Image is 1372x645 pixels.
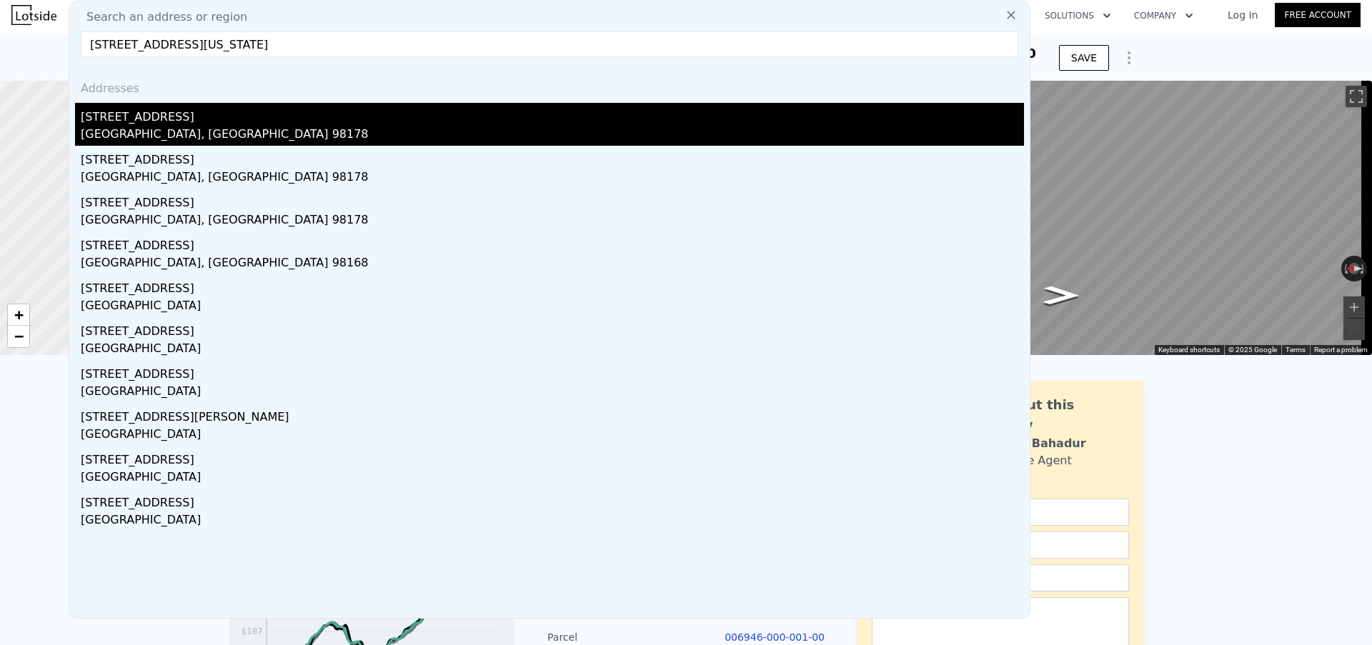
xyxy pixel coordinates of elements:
div: [GEOGRAPHIC_DATA] [81,426,1024,446]
div: [GEOGRAPHIC_DATA] [81,383,1024,403]
span: + [14,306,24,324]
div: [GEOGRAPHIC_DATA], [GEOGRAPHIC_DATA] 98178 [81,126,1024,146]
a: Report a problem [1314,346,1368,354]
div: [GEOGRAPHIC_DATA] [81,511,1024,531]
button: Company [1123,3,1205,29]
div: [STREET_ADDRESS] [81,103,1024,126]
div: Addresses [75,69,1024,103]
div: [STREET_ADDRESS][PERSON_NAME] [81,403,1024,426]
div: [STREET_ADDRESS] [81,231,1024,254]
button: Rotate counterclockwise [1341,256,1349,281]
div: [STREET_ADDRESS] [81,146,1024,169]
div: [GEOGRAPHIC_DATA], [GEOGRAPHIC_DATA] 98178 [81,169,1024,189]
button: Rotate clockwise [1360,256,1368,281]
div: [GEOGRAPHIC_DATA], [GEOGRAPHIC_DATA] 98168 [81,254,1024,274]
button: Show Options [1115,44,1143,72]
button: Reset the view [1341,263,1367,274]
div: [GEOGRAPHIC_DATA] [81,297,1024,317]
input: Enter an address, city, region, neighborhood or zip code [81,31,1018,57]
button: Solutions [1033,3,1123,29]
div: [STREET_ADDRESS] [81,317,1024,340]
div: [STREET_ADDRESS] [81,189,1024,211]
div: [GEOGRAPHIC_DATA] [81,469,1024,489]
div: Siddhant Bahadur [970,435,1086,452]
path: Go South, 44th Ave W [1028,281,1095,309]
a: Zoom in [8,304,29,326]
div: [GEOGRAPHIC_DATA], [GEOGRAPHIC_DATA] 98178 [81,211,1024,231]
div: Ask about this property [970,395,1129,435]
a: Free Account [1275,3,1361,27]
a: Terms (opens in new tab) [1286,346,1306,354]
a: 006946-000-001-00 [725,631,825,643]
div: [STREET_ADDRESS] [81,489,1024,511]
span: − [14,327,24,345]
a: Zoom out [8,326,29,347]
button: Zoom in [1343,296,1365,318]
span: © 2025 Google [1228,346,1277,354]
button: SAVE [1059,45,1109,71]
div: Parcel [547,630,686,644]
img: Lotside [11,5,56,25]
div: [STREET_ADDRESS] [81,446,1024,469]
a: Log In [1211,8,1275,22]
button: Toggle fullscreen view [1346,86,1367,107]
div: [STREET_ADDRESS] [81,274,1024,297]
button: Keyboard shortcuts [1158,345,1220,355]
div: [STREET_ADDRESS] [81,360,1024,383]
div: [GEOGRAPHIC_DATA] [81,340,1024,360]
tspan: $187 [241,626,263,636]
span: Search an address or region [75,9,247,26]
button: Zoom out [1343,319,1365,340]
